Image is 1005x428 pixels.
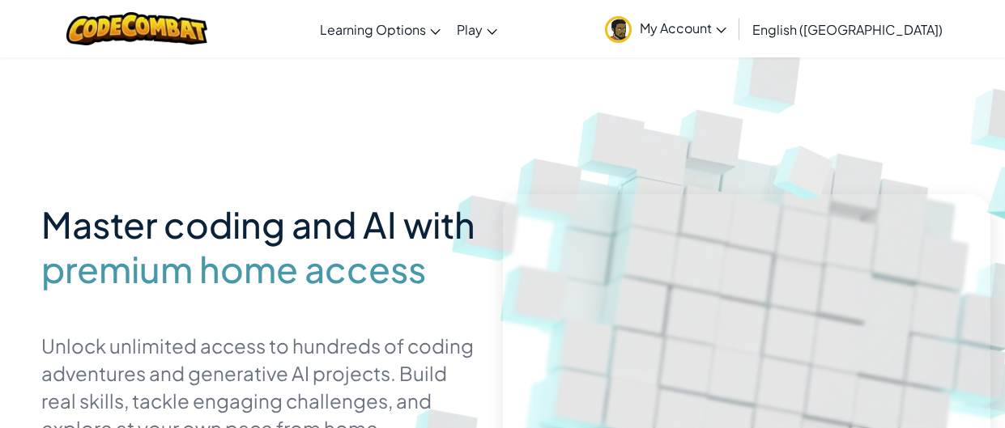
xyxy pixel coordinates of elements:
span: Learning Options [320,21,426,38]
span: premium home access [41,247,426,291]
img: CodeCombat logo [66,12,208,45]
img: avatar [605,16,632,43]
span: Play [457,21,483,38]
a: Learning Options [312,7,449,51]
img: Overlap cubes [749,120,862,222]
span: Master coding and AI with [41,201,475,247]
span: English ([GEOGRAPHIC_DATA]) [752,21,943,38]
a: English ([GEOGRAPHIC_DATA]) [744,7,951,51]
a: My Account [597,3,735,54]
span: My Account [640,19,726,36]
a: Play [449,7,505,51]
